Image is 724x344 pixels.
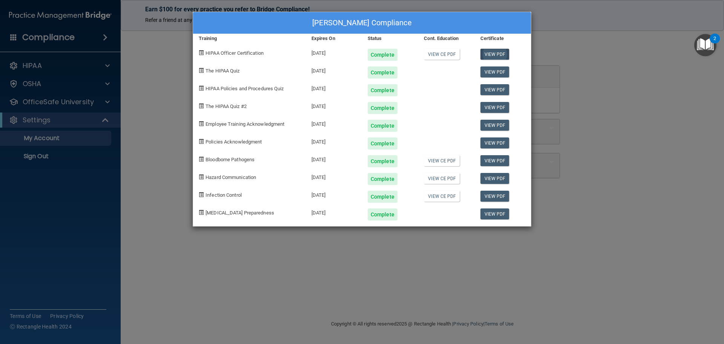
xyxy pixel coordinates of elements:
[206,174,256,180] span: Hazard Communication
[306,34,362,43] div: Expires On
[306,185,362,203] div: [DATE]
[368,66,397,79] div: Complete
[306,43,362,61] div: [DATE]
[306,150,362,167] div: [DATE]
[480,191,509,202] a: View PDF
[206,50,264,56] span: HIPAA Officer Certification
[362,34,418,43] div: Status
[193,34,306,43] div: Training
[368,208,397,221] div: Complete
[306,167,362,185] div: [DATE]
[475,34,531,43] div: Certificate
[206,68,239,74] span: The HIPAA Quiz
[694,34,716,56] button: Open Resource Center, 2 new notifications
[206,210,274,216] span: [MEDICAL_DATA] Preparedness
[480,102,509,113] a: View PDF
[306,96,362,114] div: [DATE]
[306,132,362,150] div: [DATE]
[368,173,397,185] div: Complete
[480,66,509,77] a: View PDF
[206,103,247,109] span: The HIPAA Quiz #2
[306,203,362,221] div: [DATE]
[206,157,255,162] span: Bloodborne Pathogens
[368,84,397,96] div: Complete
[480,208,509,219] a: View PDF
[368,120,397,132] div: Complete
[306,114,362,132] div: [DATE]
[368,191,397,203] div: Complete
[480,120,509,131] a: View PDF
[713,39,716,48] div: 2
[480,84,509,95] a: View PDF
[368,137,397,150] div: Complete
[306,61,362,79] div: [DATE]
[424,155,460,166] a: View CE PDF
[368,49,397,61] div: Complete
[480,49,509,60] a: View PDF
[206,86,284,91] span: HIPAA Policies and Procedures Quiz
[480,155,509,166] a: View PDF
[480,173,509,184] a: View PDF
[206,192,242,198] span: Infection Control
[306,79,362,96] div: [DATE]
[206,121,284,127] span: Employee Training Acknowledgment
[193,12,531,34] div: [PERSON_NAME] Compliance
[368,102,397,114] div: Complete
[424,191,460,202] a: View CE PDF
[424,49,460,60] a: View CE PDF
[418,34,474,43] div: Cont. Education
[424,173,460,184] a: View CE PDF
[368,155,397,167] div: Complete
[206,139,262,145] span: Policies Acknowledgment
[480,137,509,148] a: View PDF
